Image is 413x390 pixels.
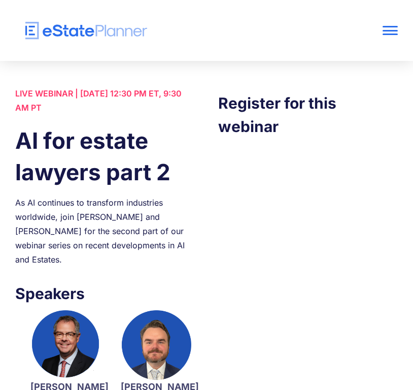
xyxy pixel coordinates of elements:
h3: Speakers [15,282,195,305]
a: home [15,22,321,40]
div: LIVE WEBINAR | [DATE] 12:30 PM ET, 9:30 AM PT [15,86,195,115]
h1: AI for estate lawyers part 2 [15,125,195,188]
h3: Register for this webinar [218,91,398,138]
div: As AI continues to transform industries worldwide, join [PERSON_NAME] and [PERSON_NAME] for the s... [15,196,195,267]
iframe: Form 0 [218,158,398,235]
